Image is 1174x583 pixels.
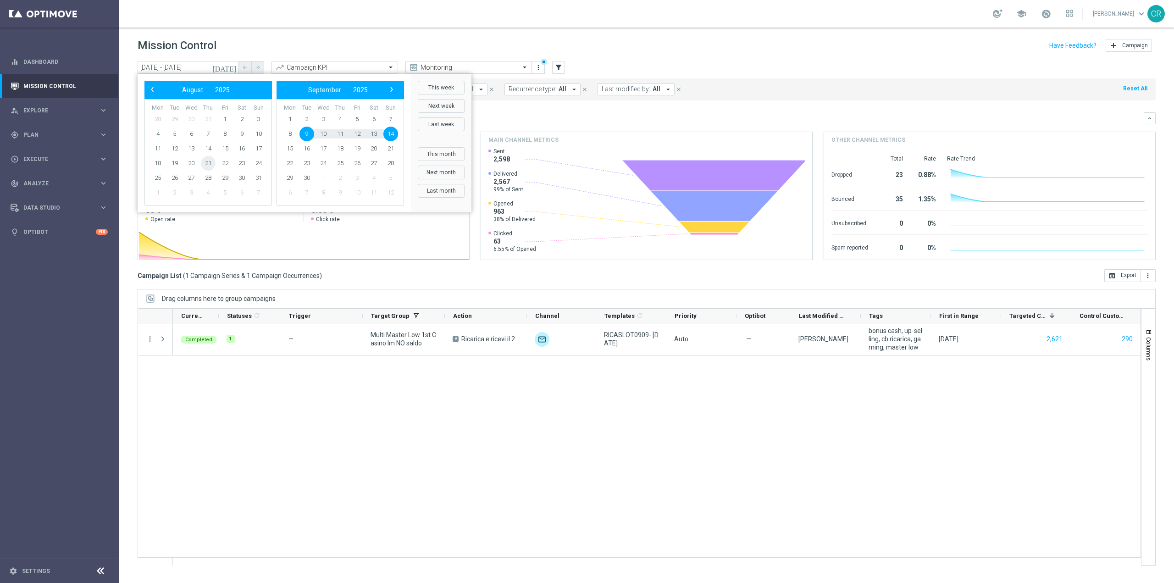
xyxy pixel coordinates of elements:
[23,181,99,186] span: Analyze
[167,141,182,156] span: 12
[559,85,566,93] span: All
[493,245,536,253] span: 6.55% of Opened
[288,335,293,343] span: —
[11,106,99,115] div: Explore
[409,63,418,72] i: preview
[418,184,465,198] button: Last month
[947,155,1148,162] div: Rate Trend
[554,63,563,72] i: filter_alt
[493,170,523,178] span: Delivered
[418,99,465,113] button: Next week
[1092,7,1147,21] a: [PERSON_NAME]keyboard_arrow_down
[383,112,398,127] span: 7
[350,112,365,127] span: 5
[1009,312,1046,319] span: Targeted Customers
[150,127,165,141] span: 4
[201,112,216,127] span: 31
[371,312,410,319] span: Target Group
[333,112,348,127] span: 4
[316,216,340,223] span: Click rate
[365,104,382,112] th: weekday
[535,332,549,347] div: Optimail
[333,156,348,171] span: 25
[10,180,108,187] button: track_changes Analyze keyboard_arrow_right
[382,104,399,112] th: weekday
[914,167,936,181] div: 0.88%
[282,141,297,156] span: 15
[461,335,519,343] span: Ricarica e ricevi il 20% fino a 70€ Slot
[675,312,697,319] span: Priority
[1147,5,1165,22] div: CR
[233,104,250,112] th: weekday
[181,335,217,344] colored-tag: Completed
[604,331,659,347] span: RICASLOT0909- 2025-09-09
[914,215,936,230] div: 0%
[1122,42,1148,49] span: Campaign
[552,61,565,74] button: filter_alt
[598,83,675,95] button: Last modified by: All arrow_drop_down
[10,58,108,66] button: equalizer Dashboard
[453,336,459,342] span: A
[745,312,765,319] span: Optibot
[535,64,542,71] i: more_vert
[541,59,547,65] div: There are unsaved changes
[320,272,322,280] span: )
[251,127,266,141] span: 10
[209,84,236,96] button: 2025
[11,155,19,163] i: play_circle_outline
[418,81,465,94] button: This week
[332,104,349,112] th: weekday
[366,112,381,127] span: 6
[218,156,233,171] span: 22
[251,141,266,156] span: 17
[308,86,341,94] span: September
[99,179,108,188] i: keyboard_arrow_right
[869,312,883,319] span: Tags
[299,127,314,141] span: 9
[184,141,199,156] span: 13
[674,335,688,343] span: Auto
[234,171,249,185] span: 30
[218,127,233,141] span: 8
[138,39,216,52] h1: Mission Control
[227,335,235,343] div: 1
[386,83,398,95] span: ›
[99,106,108,115] i: keyboard_arrow_right
[216,104,233,112] th: weekday
[11,58,19,66] i: equalizer
[250,104,267,112] th: weekday
[150,171,165,185] span: 25
[350,171,365,185] span: 3
[184,127,199,141] span: 6
[238,61,251,74] button: arrow_back
[383,127,398,141] span: 14
[23,50,108,74] a: Dashboard
[10,131,108,139] button: gps_fixed Plan keyboard_arrow_right
[146,83,158,95] span: ‹
[218,112,233,127] span: 1
[831,136,905,144] h4: Other channel metrics
[1121,333,1134,345] button: 290
[316,171,331,185] span: 1
[11,50,108,74] div: Dashboard
[9,567,17,575] i: settings
[418,117,465,131] button: Last week
[366,127,381,141] span: 13
[299,185,314,200] span: 7
[1110,42,1117,49] i: add
[184,112,199,127] span: 30
[138,323,173,355] div: Press SPACE to select this row.
[493,216,536,223] span: 38% of Delivered
[504,83,581,95] button: Recurrence type: All arrow_drop_down
[282,127,297,141] span: 8
[831,191,868,205] div: Bounced
[10,155,108,163] button: play_circle_outline Execute keyboard_arrow_right
[167,171,182,185] span: 26
[218,141,233,156] span: 15
[487,84,496,94] button: close
[383,156,398,171] span: 28
[350,141,365,156] span: 19
[350,185,365,200] span: 10
[1049,42,1096,49] input: Have Feedback?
